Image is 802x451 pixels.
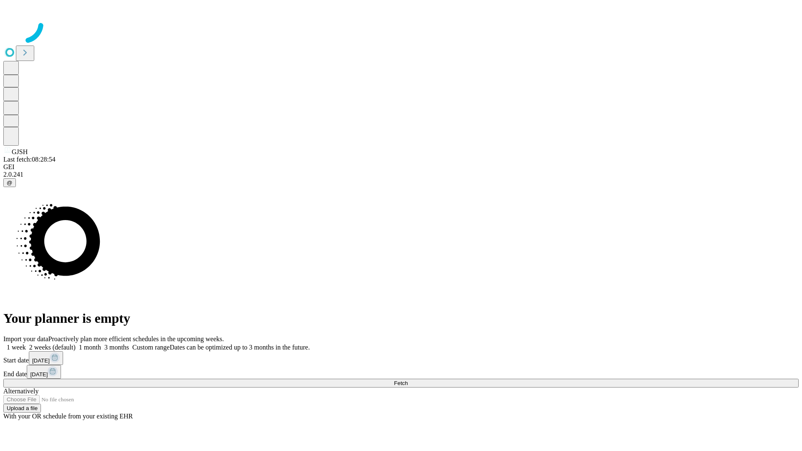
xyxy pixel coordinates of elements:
[3,351,799,365] div: Start date
[3,163,799,171] div: GEI
[7,344,26,351] span: 1 week
[30,371,48,378] span: [DATE]
[7,180,13,186] span: @
[170,344,310,351] span: Dates can be optimized up to 3 months in the future.
[48,335,224,342] span: Proactively plan more efficient schedules in the upcoming weeks.
[394,380,408,386] span: Fetch
[3,171,799,178] div: 2.0.241
[3,311,799,326] h1: Your planner is empty
[3,335,48,342] span: Import your data
[3,413,133,420] span: With your OR schedule from your existing EHR
[29,351,63,365] button: [DATE]
[3,379,799,388] button: Fetch
[29,344,76,351] span: 2 weeks (default)
[3,178,16,187] button: @
[3,404,41,413] button: Upload a file
[132,344,170,351] span: Custom range
[3,365,799,379] div: End date
[12,148,28,155] span: GJSH
[27,365,61,379] button: [DATE]
[3,388,38,395] span: Alternatively
[79,344,101,351] span: 1 month
[32,357,50,364] span: [DATE]
[3,156,56,163] span: Last fetch: 08:28:54
[104,344,129,351] span: 3 months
